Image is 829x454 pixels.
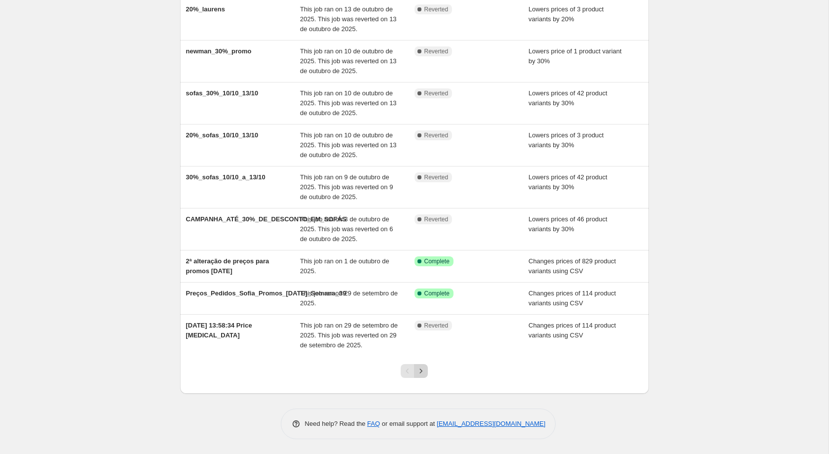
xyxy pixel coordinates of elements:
[300,289,398,307] span: This job ran on 29 de setembro de 2025.
[300,5,397,33] span: This job ran on 13 de outubro de 2025. This job was reverted on 13 de outubro de 2025.
[424,289,450,297] span: Complete
[424,89,449,97] span: Reverted
[424,5,449,13] span: Reverted
[424,257,450,265] span: Complete
[424,215,449,223] span: Reverted
[528,289,616,307] span: Changes prices of 114 product variants using CSV
[424,173,449,181] span: Reverted
[305,420,368,427] span: Need help? Read the
[528,322,616,339] span: Changes prices of 114 product variants using CSV
[300,257,389,275] span: This job ran on 1 de outubro de 2025.
[380,420,437,427] span: or email support at
[186,173,265,181] span: 30%_sofas_10/10_a_13/10
[186,257,269,275] span: 2ª alteração de preços para promos [DATE]
[300,173,393,201] span: This job ran on 9 de outubro de 2025. This job was reverted on 9 de outubro de 2025.
[300,215,393,243] span: This job ran on 3 de outubro de 2025. This job was reverted on 6 de outubro de 2025.
[186,47,252,55] span: newman_30%_promo
[186,322,252,339] span: [DATE] 13:58:34 Price [MEDICAL_DATA]
[424,131,449,139] span: Reverted
[300,131,397,159] span: This job ran on 10 de outubro de 2025. This job was reverted on 13 de outubro de 2025.
[186,5,226,13] span: 20%_laurens
[186,289,346,297] span: Preços_Pedidos_Sofia_Promos_[DATE]_Semana_39
[424,47,449,55] span: Reverted
[528,89,607,107] span: Lowers prices of 42 product variants by 30%
[401,364,428,378] nav: Pagination
[186,215,346,223] span: CAMPANHA_ATÉ_30%_DE_DESCONTO_EM_SOFÁS
[186,131,259,139] span: 20%_sofas_10/10_13/10
[528,257,616,275] span: Changes prices of 829 product variants using CSV
[300,47,397,75] span: This job ran on 10 de outubro de 2025. This job was reverted on 13 de outubro de 2025.
[528,47,622,65] span: Lowers price of 1 product variant by 30%
[528,5,603,23] span: Lowers prices of 3 product variants by 20%
[300,322,398,349] span: This job ran on 29 de setembro de 2025. This job was reverted on 29 de setembro de 2025.
[186,89,259,97] span: sofas_30%_10/10_13/10
[424,322,449,330] span: Reverted
[367,420,380,427] a: FAQ
[437,420,545,427] a: [EMAIL_ADDRESS][DOMAIN_NAME]
[300,89,397,117] span: This job ran on 10 de outubro de 2025. This job was reverted on 13 de outubro de 2025.
[414,364,428,378] button: Next
[528,131,603,149] span: Lowers prices of 3 product variants by 30%
[528,215,607,233] span: Lowers prices of 46 product variants by 30%
[528,173,607,191] span: Lowers prices of 42 product variants by 30%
